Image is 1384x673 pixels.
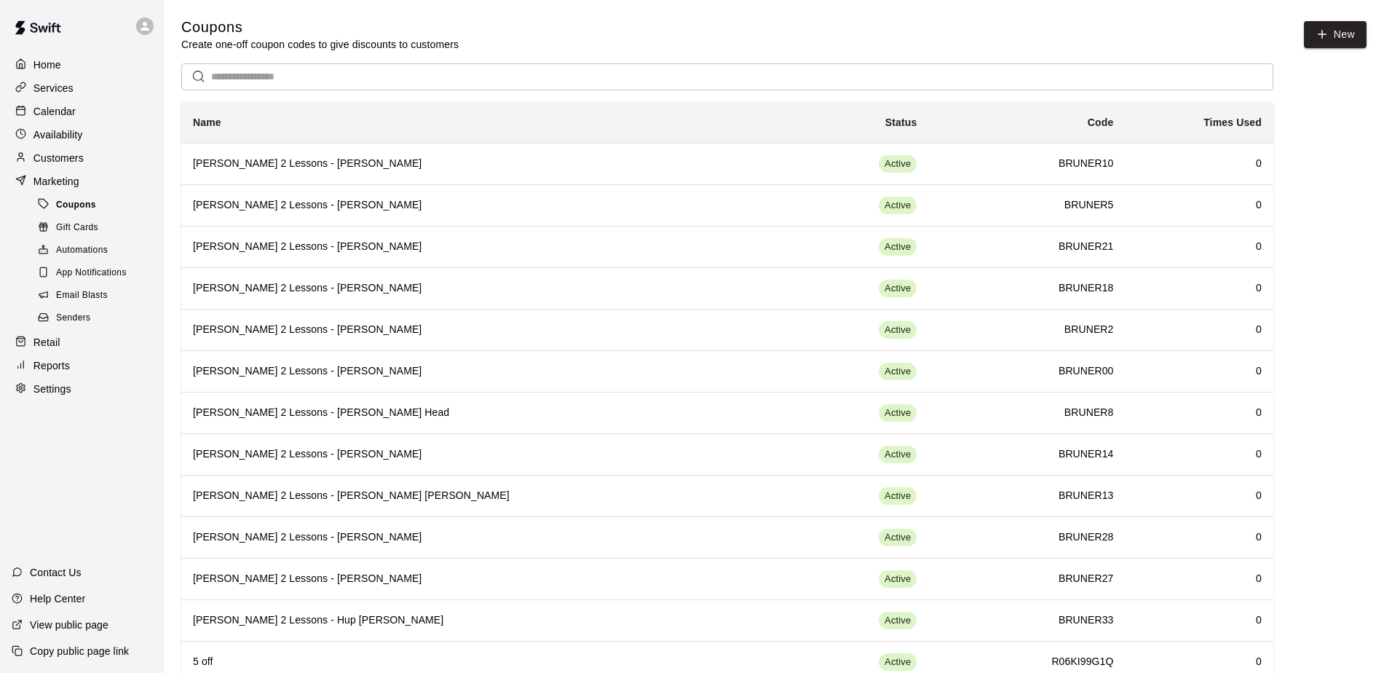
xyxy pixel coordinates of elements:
p: Create one-off coupon codes to give discounts to customers [181,37,459,52]
h6: 0 [1136,280,1262,296]
h6: BRUNER8 [940,405,1113,421]
p: View public page [30,618,108,632]
p: Contact Us [30,565,82,580]
a: Marketing [12,170,152,192]
h5: Coupons [181,17,459,37]
b: Name [193,117,221,128]
h6: 0 [1136,446,1262,463]
h6: [PERSON_NAME] 2 Lessons - [PERSON_NAME] [193,322,788,338]
h6: BRUNER5 [940,197,1113,213]
span: Active [879,489,917,503]
a: Home [12,54,152,76]
h6: [PERSON_NAME] 2 Lessons - [PERSON_NAME] Head [193,405,788,421]
span: Active [879,614,917,628]
h6: BRUNER2 [940,322,1113,338]
p: Retail [33,335,60,350]
h6: BRUNER27 [940,571,1113,587]
p: Settings [33,382,71,396]
span: Active [879,282,917,296]
span: Active [879,323,917,337]
div: App Notifications [35,263,158,283]
span: Automations [56,243,108,258]
p: Marketing [33,174,79,189]
span: Active [879,199,917,213]
div: Senders [35,308,158,328]
h6: 0 [1136,322,1262,338]
div: Availability [12,124,152,146]
h6: BRUNER14 [940,446,1113,463]
h6: 0 [1136,571,1262,587]
span: App Notifications [56,266,127,280]
span: Active [879,572,917,586]
span: Active [879,157,917,171]
a: Customers [12,147,152,169]
h6: BRUNER13 [940,488,1113,504]
span: Active [879,240,917,254]
span: Active [879,448,917,462]
p: Calendar [33,104,76,119]
a: Email Blasts [35,285,164,307]
h6: BRUNER28 [940,530,1113,546]
h6: [PERSON_NAME] 2 Lessons - [PERSON_NAME] [193,280,788,296]
h6: BRUNER10 [940,156,1113,172]
p: Reports [33,358,70,373]
h6: BRUNER00 [940,363,1113,379]
h6: [PERSON_NAME] 2 Lessons - [PERSON_NAME] [193,239,788,255]
p: Services [33,81,74,95]
a: Gift Cards [35,216,164,239]
p: Availability [33,127,83,142]
h6: 0 [1136,405,1262,421]
h6: [PERSON_NAME] 2 Lessons - Hup [PERSON_NAME] [193,613,788,629]
span: Email Blasts [56,288,108,303]
h6: [PERSON_NAME] 2 Lessons - [PERSON_NAME] [193,446,788,463]
b: Code [1088,117,1114,128]
h6: 0 [1136,197,1262,213]
h6: 0 [1136,239,1262,255]
div: Automations [35,240,158,261]
h6: 0 [1136,363,1262,379]
div: Coupons [35,195,158,216]
h6: R06KI99G1Q [940,654,1113,670]
span: Active [879,656,917,669]
h6: 0 [1136,654,1262,670]
h6: [PERSON_NAME] 2 Lessons - [PERSON_NAME] [193,363,788,379]
a: Senders [35,307,164,330]
span: Coupons [56,198,96,213]
a: Settings [12,378,152,400]
span: Gift Cards [56,221,98,235]
h6: [PERSON_NAME] 2 Lessons - [PERSON_NAME] [193,197,788,213]
a: Automations [35,240,164,262]
a: Calendar [12,101,152,122]
div: Gift Cards [35,218,158,238]
span: Active [879,365,917,379]
p: Help Center [30,591,85,606]
a: Reports [12,355,152,377]
a: App Notifications [35,262,164,285]
div: Retail [12,331,152,353]
span: Senders [56,311,91,326]
p: Home [33,58,61,72]
h6: BRUNER33 [940,613,1113,629]
h6: 0 [1136,488,1262,504]
h6: 0 [1136,613,1262,629]
h6: [PERSON_NAME] 2 Lessons - [PERSON_NAME] [193,571,788,587]
a: Coupons [35,194,164,216]
b: Times Used [1203,117,1262,128]
button: New [1304,21,1367,48]
h6: [PERSON_NAME] 2 Lessons - [PERSON_NAME] [193,156,788,172]
h6: 0 [1136,530,1262,546]
h6: [PERSON_NAME] 2 Lessons - [PERSON_NAME] [PERSON_NAME] [193,488,788,504]
p: Copy public page link [30,644,129,658]
span: Active [879,406,917,420]
h6: 5 off [193,654,788,670]
div: Email Blasts [35,286,158,306]
a: Services [12,77,152,99]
